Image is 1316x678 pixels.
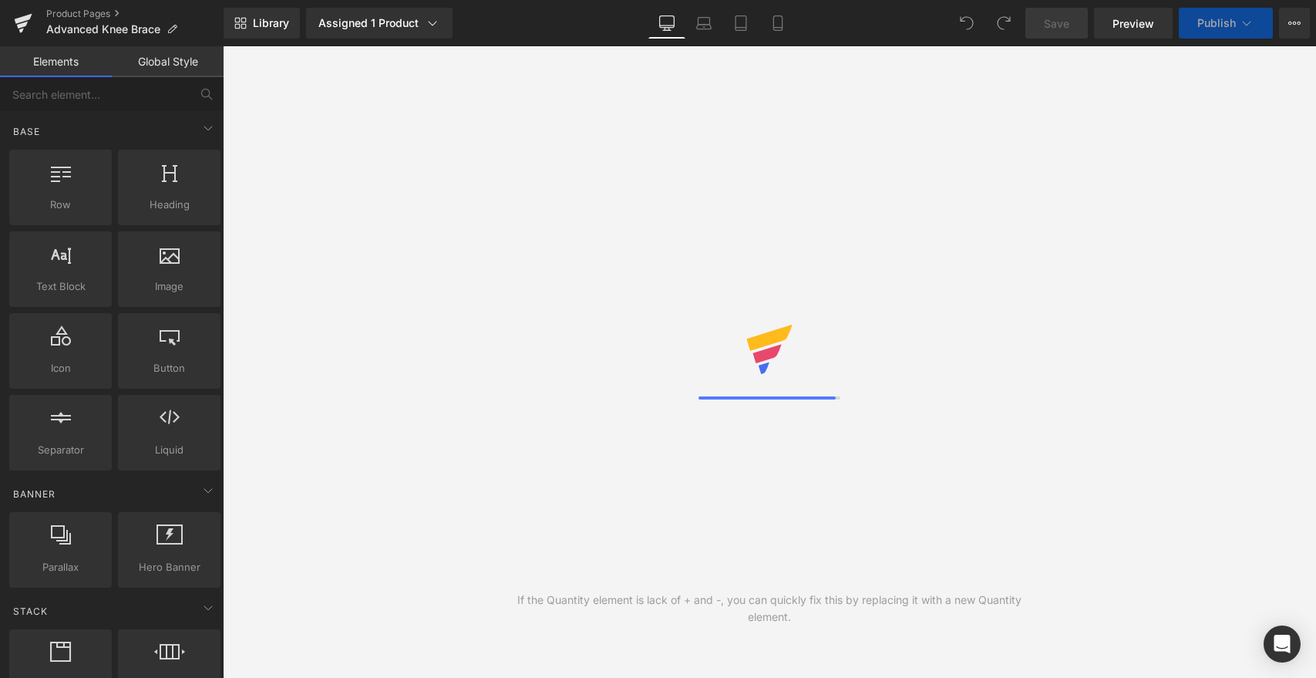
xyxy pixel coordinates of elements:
span: Separator [14,442,107,458]
a: Laptop [685,8,722,39]
span: Advanced Knee Brace [46,23,160,35]
span: Preview [1112,15,1154,32]
div: Assigned 1 Product [318,15,440,31]
a: Product Pages [46,8,224,20]
span: Save [1044,15,1069,32]
span: Image [123,278,216,295]
span: Button [123,360,216,376]
span: Liquid [123,442,216,458]
span: Banner [12,487,57,501]
span: Stack [12,604,49,619]
span: Heading [123,197,216,213]
span: Parallax [14,559,107,575]
span: Icon [14,360,107,376]
a: New Library [224,8,300,39]
button: Publish [1179,8,1273,39]
a: Mobile [759,8,796,39]
a: Global Style [112,46,224,77]
span: Publish [1197,17,1236,29]
span: Text Block [14,278,107,295]
div: Open Intercom Messenger [1264,626,1301,663]
span: Row [14,197,107,213]
a: Preview [1094,8,1173,39]
div: If the Quantity element is lack of + and -, you can quickly fix this by replacing it with a new Q... [496,592,1043,626]
span: Library [253,16,289,30]
a: Desktop [648,8,685,39]
a: Tablet [722,8,759,39]
button: More [1279,8,1310,39]
button: Undo [951,8,982,39]
span: Base [12,124,42,139]
span: Hero Banner [123,559,216,575]
button: Redo [988,8,1019,39]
